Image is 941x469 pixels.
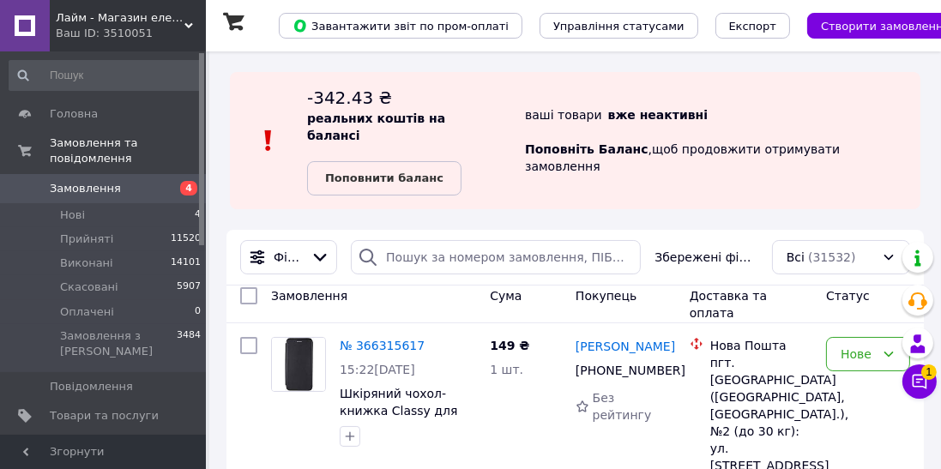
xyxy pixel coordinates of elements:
[307,161,461,195] a: Поповнити баланс
[841,345,875,364] div: Нове
[593,391,652,422] span: Без рейтингу
[490,363,523,376] span: 1 шт.
[272,338,325,391] img: Фото товару
[195,304,201,320] span: 0
[921,364,937,379] span: 1
[195,207,201,223] span: 4
[576,338,675,355] a: [PERSON_NAME]
[256,128,281,153] img: :exclamation:
[279,13,522,39] button: Завантажити звіт по пром-оплаті
[340,363,415,376] span: 15:22[DATE]
[490,289,522,303] span: Cума
[60,280,118,295] span: Скасовані
[553,20,685,33] span: Управління статусами
[180,181,197,195] span: 4
[307,87,392,108] span: -342.43 ₴
[50,181,121,196] span: Замовлення
[50,408,159,424] span: Товари та послуги
[351,240,641,274] input: Пошук за номером замовлення, ПІБ покупця, номером телефону, Email, номером накладної
[56,26,206,41] div: Ваш ID: 3510051
[274,249,304,266] span: Фільтри
[710,337,812,354] div: Нова Пошта
[608,108,709,122] b: вже неактивні
[902,364,937,399] button: Чат з покупцем1
[525,86,920,195] div: ваші товари , щоб продовжити отримувати замовлення
[525,142,648,156] b: Поповніть Баланс
[60,207,85,223] span: Нові
[307,111,445,142] b: реальних коштів на балансі
[60,304,114,320] span: Оплачені
[177,328,201,359] span: 3484
[271,337,326,392] a: Фото товару
[325,171,443,184] b: Поповнити баланс
[50,135,206,166] span: Замовлення та повідомлення
[9,60,202,91] input: Пошук
[50,106,98,122] span: Головна
[171,231,201,247] span: 11520
[340,387,457,452] a: Шкіряний чохол-книжка Classy для TECNO Pop 5 LTE Black
[56,10,184,26] span: Лайм - Магазин електроніки та аксесуарів!
[340,339,425,352] a: № 366315617
[293,18,509,33] span: Завантажити звіт по пром-оплаті
[808,250,855,264] span: (31532)
[787,249,805,266] span: Всі
[826,289,870,303] span: Статус
[729,20,777,33] span: Експорт
[576,289,636,303] span: Покупець
[690,289,767,320] span: Доставка та оплата
[177,280,201,295] span: 5907
[540,13,698,39] button: Управління статусами
[60,328,177,359] span: Замовлення з [PERSON_NAME]
[490,339,529,352] span: 149 ₴
[50,379,133,394] span: Повідомлення
[60,231,113,247] span: Прийняті
[60,256,113,271] span: Виконані
[715,13,791,39] button: Експорт
[654,249,758,266] span: Збережені фільтри:
[171,256,201,271] span: 14101
[271,289,347,303] span: Замовлення
[576,364,685,377] span: [PHONE_NUMBER]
